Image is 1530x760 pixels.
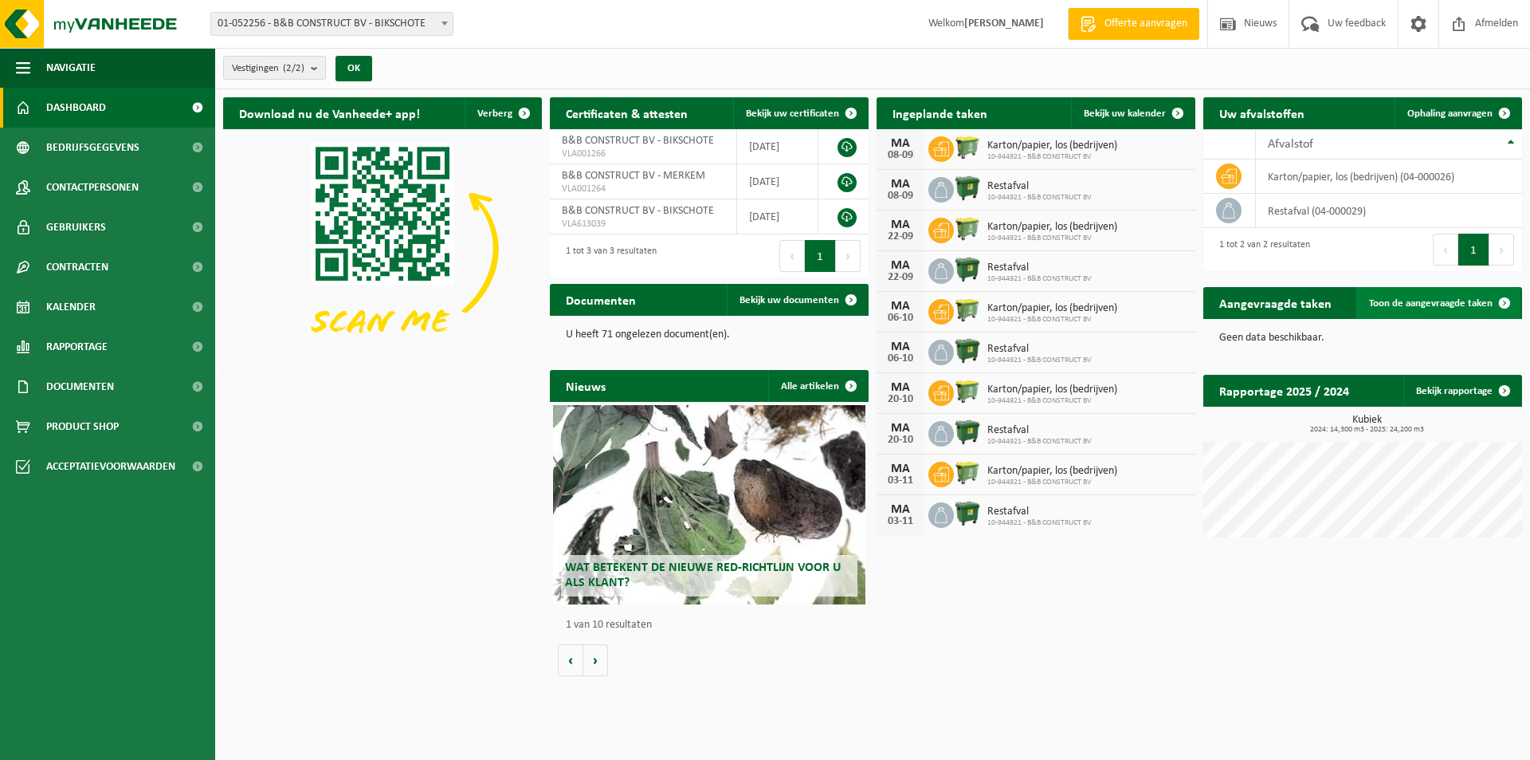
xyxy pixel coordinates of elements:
[954,297,981,324] img: WB-0660-HPE-GN-50
[1369,298,1493,309] span: Toon de aangevraagde taken
[46,167,139,207] span: Contactpersonen
[46,48,96,88] span: Navigatie
[964,18,1044,30] strong: [PERSON_NAME]
[987,478,1117,487] span: 10-944921 - B&B CONSTRUCT BV
[987,140,1117,152] span: Karton/papier, los (bedrijven)
[987,302,1117,315] span: Karton/papier, los (bedrijven)
[562,170,705,182] span: B&B CONSTRUCT BV - MERKEM
[733,97,867,129] a: Bekijk uw certificaten
[987,356,1092,365] span: 10-944921 - B&B CONSTRUCT BV
[1268,138,1313,151] span: Afvalstof
[1068,8,1199,40] a: Offerte aanvragen
[1256,159,1522,194] td: karton/papier, los (bedrijven) (04-000026)
[885,516,916,527] div: 03-11
[46,407,119,447] span: Product Shop
[223,129,542,368] img: Download de VHEPlus App
[477,108,512,119] span: Verberg
[558,644,583,676] button: Vorige
[1356,287,1520,319] a: Toon de aangevraagde taken
[987,343,1092,356] span: Restafval
[1458,234,1489,266] button: 1
[954,419,981,446] img: WB-1100-HPE-GN-01
[885,353,916,364] div: 06-10
[550,97,704,128] h2: Certificaten & attesten
[885,272,916,283] div: 22-09
[885,463,916,475] div: MA
[1071,97,1194,129] a: Bekijk uw kalender
[1203,97,1320,128] h2: Uw afvalstoffen
[562,205,714,217] span: B&B CONSTRUCT BV - BIKSCHOTE
[737,199,818,234] td: [DATE]
[1403,375,1520,407] a: Bekijk rapportage
[885,435,916,446] div: 20-10
[223,97,436,128] h2: Download nu de Vanheede+ app!
[1395,97,1520,129] a: Ophaling aanvragen
[954,459,981,486] img: WB-0660-HPE-GN-50
[746,108,839,119] span: Bekijk uw certificaten
[1489,234,1514,266] button: Next
[987,274,1092,284] span: 10-944921 - B&B CONSTRUCT BV
[565,561,841,589] span: Wat betekent de nieuwe RED-richtlijn voor u als klant?
[987,518,1092,528] span: 10-944921 - B&B CONSTRUCT BV
[46,247,108,287] span: Contracten
[768,370,867,402] a: Alle artikelen
[779,240,805,272] button: Previous
[885,259,916,272] div: MA
[987,465,1117,478] span: Karton/papier, los (bedrijven)
[885,341,916,353] div: MA
[46,367,114,407] span: Documenten
[562,218,724,230] span: VLA613039
[739,295,839,305] span: Bekijk uw documenten
[46,88,106,128] span: Dashboard
[727,284,867,316] a: Bekijk uw documenten
[805,240,836,272] button: 1
[987,234,1117,243] span: 10-944921 - B&B CONSTRUCT BV
[836,240,861,272] button: Next
[954,175,981,202] img: WB-1100-HPE-GN-01
[46,447,175,486] span: Acceptatievoorwaarden
[223,56,326,80] button: Vestigingen(2/2)
[1219,333,1506,344] p: Geen data beschikbaar.
[232,57,304,81] span: Vestigingen
[954,215,981,242] img: WB-0660-HPE-GN-50
[46,327,108,367] span: Rapportage
[1256,194,1522,228] td: restafval (04-000029)
[987,152,1117,162] span: 10-944921 - B&B CONSTRUCT BV
[46,287,96,327] span: Kalender
[283,63,304,73] count: (2/2)
[885,503,916,516] div: MA
[954,256,981,283] img: WB-1100-HPE-GN-01
[885,137,916,150] div: MA
[558,238,657,274] div: 1 tot 3 van 3 resultaten
[737,129,818,164] td: [DATE]
[553,405,865,604] a: Wat betekent de nieuwe RED-richtlijn voor u als klant?
[987,437,1092,447] span: 10-944921 - B&B CONSTRUCT BV
[987,315,1117,325] span: 10-944921 - B&B CONSTRUCT BV
[885,231,916,242] div: 22-09
[583,644,608,676] button: Volgende
[954,500,981,527] img: WB-1100-HPE-GN-01
[987,262,1092,274] span: Restafval
[987,180,1092,193] span: Restafval
[885,191,916,202] div: 08-09
[885,150,916,161] div: 08-09
[566,329,853,341] p: U heeft 71 ongelezen document(en).
[885,300,916,313] div: MA
[550,370,622,401] h2: Nieuws
[1211,415,1522,434] h3: Kubiek
[954,337,981,364] img: WB-1100-HPE-GN-01
[562,148,724,160] span: VLA001266
[987,221,1117,234] span: Karton/papier, los (bedrijven)
[210,12,453,36] span: 01-052256 - B&B CONSTRUCT BV - BIKSCHOTE
[885,381,916,394] div: MA
[885,178,916,191] div: MA
[885,219,916,231] div: MA
[1100,16,1191,32] span: Offerte aanvragen
[562,183,724,195] span: VLA001264
[1211,232,1310,267] div: 1 tot 2 van 2 resultaten
[987,396,1117,406] span: 10-944921 - B&B CONSTRUCT BV
[885,313,916,324] div: 06-10
[1433,234,1458,266] button: Previous
[211,13,453,35] span: 01-052256 - B&B CONSTRUCT BV - BIKSCHOTE
[566,620,861,631] p: 1 van 10 resultaten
